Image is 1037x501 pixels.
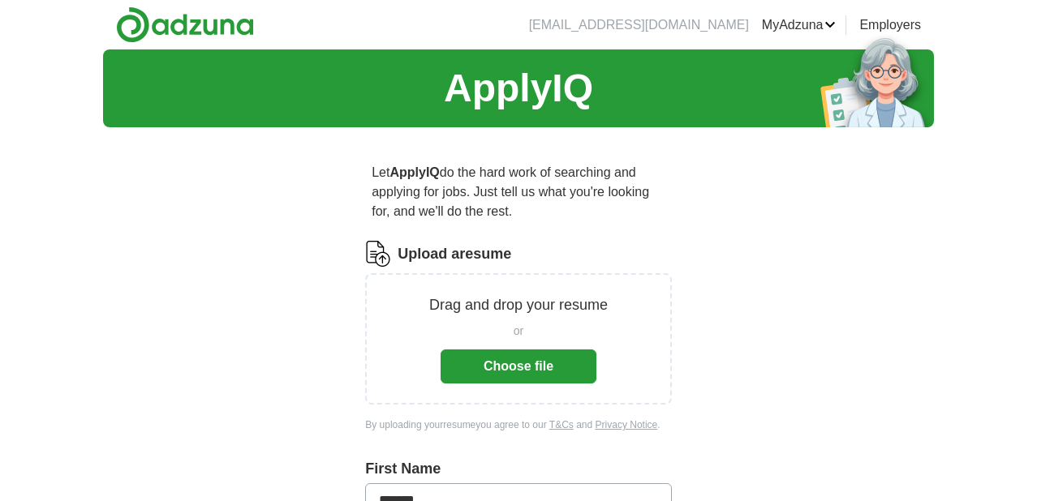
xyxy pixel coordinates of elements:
p: Let do the hard work of searching and applying for jobs. Just tell us what you're looking for, an... [365,156,672,228]
img: Adzuna logo [116,6,254,43]
button: Choose file [441,349,596,383]
p: Drag and drop your resume [429,294,608,316]
span: or [514,323,523,340]
li: [EMAIL_ADDRESS][DOMAIN_NAME] [529,15,749,35]
h1: ApplyIQ [444,59,593,118]
a: T&Cs [549,419,574,430]
label: First Name [365,458,672,480]
img: CV Icon [365,241,391,267]
a: Privacy Notice [596,419,658,430]
div: By uploading your resume you agree to our and . [365,417,672,432]
strong: ApplyIQ [389,165,439,179]
label: Upload a resume [398,243,511,265]
a: Employers [859,15,921,35]
a: MyAdzuna [762,15,837,35]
